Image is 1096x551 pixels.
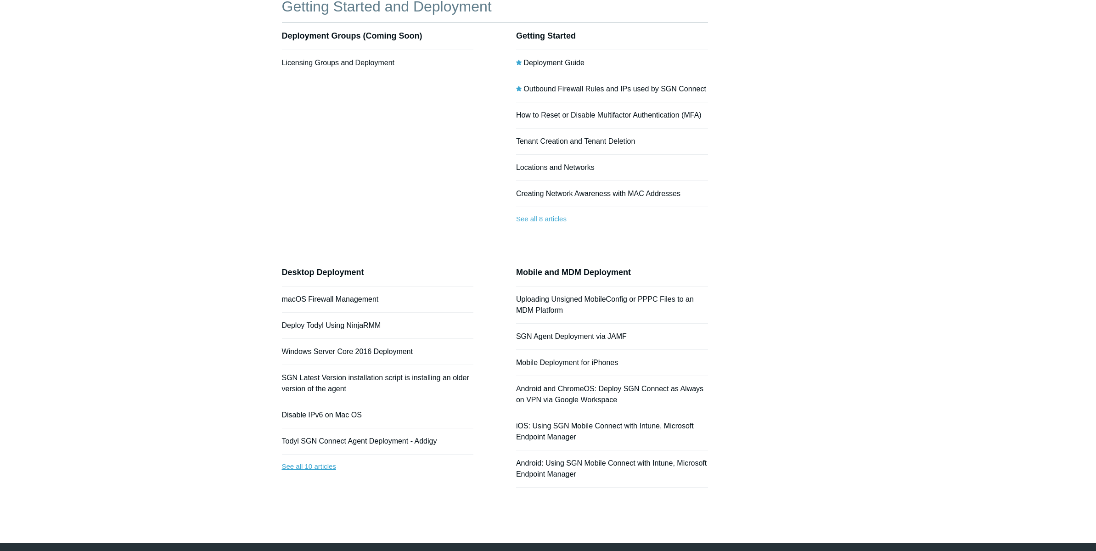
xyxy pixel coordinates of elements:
[282,411,362,419] a: Disable IPv6 on Mac OS
[282,295,379,303] a: macOS Firewall Management
[282,437,437,445] a: Todyl SGN Connect Agent Deployment - Addigy
[516,268,631,277] a: Mobile and MDM Deployment
[516,111,702,119] a: How to Reset or Disable Multifactor Authentication (MFA)
[516,459,707,478] a: Android: Using SGN Mobile Connect with Intune, Microsoft Endpoint Manager
[516,207,708,231] a: See all 8 articles
[516,86,522,91] svg: Promoted article
[282,268,364,277] a: Desktop Deployment
[516,385,703,404] a: Android and ChromeOS: Deploy SGN Connect as Always on VPN via Google Workspace
[516,295,694,314] a: Uploading Unsigned MobileConfig or PPPC Files to an MDM Platform
[282,31,422,40] a: Deployment Groups (Coming Soon)
[516,60,522,65] svg: Promoted article
[282,455,474,479] a: See all 10 articles
[516,332,627,340] a: SGN Agent Deployment via JAMF
[282,321,381,329] a: Deploy Todyl Using NinjaRMM
[523,85,706,93] a: Outbound Firewall Rules and IPs used by SGN Connect
[282,374,469,393] a: SGN Latest Version installation script is installing an older version of the agent
[516,137,635,145] a: Tenant Creation and Tenant Deletion
[523,59,585,67] a: Deployment Guide
[516,422,694,441] a: iOS: Using SGN Mobile Connect with Intune, Microsoft Endpoint Manager
[516,163,595,171] a: Locations and Networks
[282,59,394,67] a: Licensing Groups and Deployment
[516,31,576,40] a: Getting Started
[516,190,680,197] a: Creating Network Awareness with MAC Addresses
[516,359,618,366] a: Mobile Deployment for iPhones
[282,348,413,355] a: Windows Server Core 2016 Deployment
